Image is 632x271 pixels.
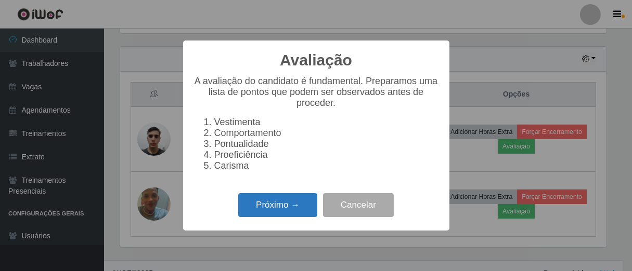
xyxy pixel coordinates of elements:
li: Proeficiência [214,150,439,160]
li: Carisma [214,160,439,171]
p: A avaliação do candidato é fundamental. Preparamos uma lista de pontos que podem ser observados a... [194,76,439,109]
h2: Avaliação [280,51,352,70]
button: Cancelar [323,193,394,218]
li: Vestimenta [214,117,439,128]
button: Próximo → [238,193,317,218]
li: Comportamento [214,128,439,139]
li: Pontualidade [214,139,439,150]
